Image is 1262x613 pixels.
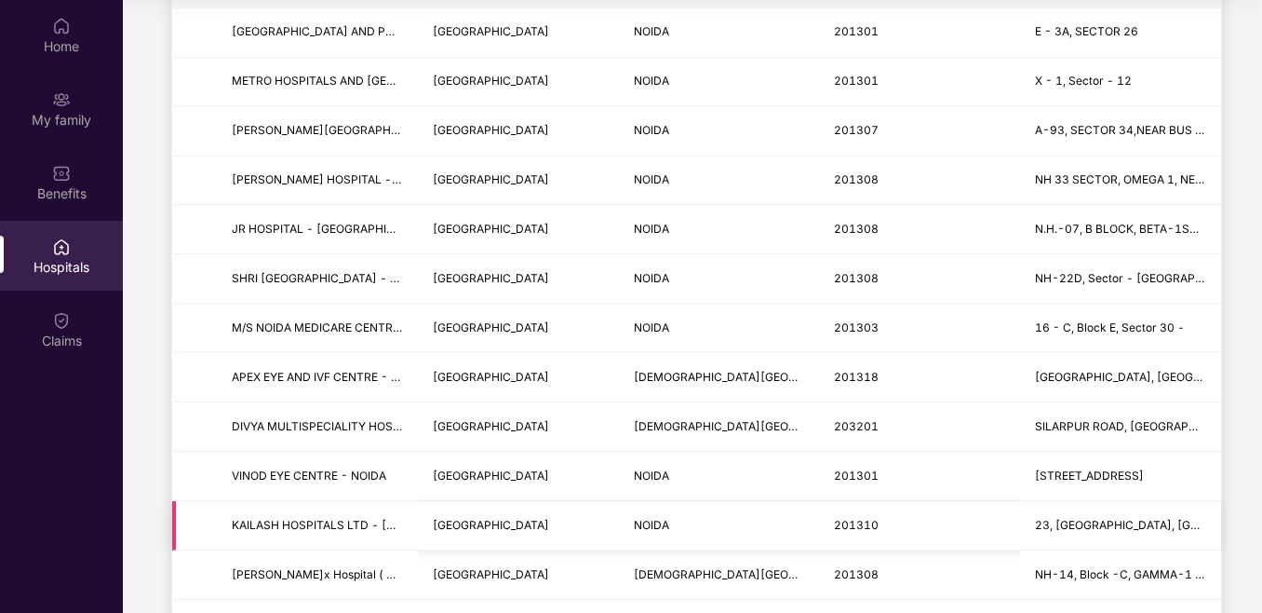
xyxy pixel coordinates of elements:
td: NOIDA [619,157,820,206]
span: [DEMOGRAPHIC_DATA][GEOGRAPHIC_DATA] [634,419,877,433]
td: UTTAR PRADESH [418,551,619,600]
td: M/S NOIDA MEDICARE CENTRE LTD. - Noida [217,304,418,353]
td: NH 33 SECTOR, OMEGA 1, NEAR YAMUNA AUTHORITY, GRAETER NOIDA, [1020,157,1221,206]
td: NOIDA [619,8,820,58]
span: 201307 [834,123,879,137]
img: svg+xml;base64,PHN2ZyBpZD0iQmVuZWZpdHMiIHhtbG5zPSJodHRwOi8vd3d3LnczLm9yZy8yMDAwL3N2ZyIgd2lkdGg9Ij... [52,164,71,183]
td: A-93, SECTOR 34,NEAR BUS STOP, [1020,107,1221,157]
td: GAUR CITY CENTER, CHAR MURTI, GREATER NOIDA [1020,353,1221,402]
td: VINOD EYE CENTRE - NOIDA [217,452,418,501]
td: DIVYA MULTISPECIALITY HOSPITAL - GAUTAM BUDH NAGAR (GREATER NOIDA) [217,402,418,452]
span: [GEOGRAPHIC_DATA] [433,370,549,384]
td: UTTAR PRADESH [418,8,619,58]
span: NOIDA [634,123,669,137]
td: NH-14, Block -C, GAMMA-1 Greater Noida [1020,551,1221,600]
td: KAILASH HOSPITALS LTD - GREATER NOIDA [217,501,418,551]
td: METRO HOSPITALS AND HEART INSTITUTE - Noida [217,58,418,107]
td: NOIDA [619,205,820,254]
td: GAUTAM BUDDHA NAGAR [619,551,820,600]
td: NOIDA [619,254,820,304]
span: [GEOGRAPHIC_DATA] [433,567,549,581]
td: 23, Institutional Area, Greater Noida - [1020,501,1221,551]
span: E - 3A, SECTOR 26 [1035,24,1138,38]
td: NOIDA [619,107,820,157]
span: [GEOGRAPHIC_DATA] [433,518,549,532]
td: UTTAR PRADESH [418,304,619,353]
span: M/S NOIDA MEDICARE CENTRE LTD. - [GEOGRAPHIC_DATA] [232,320,556,334]
span: SHRI [GEOGRAPHIC_DATA] - [GEOGRAPHIC_DATA] [232,271,506,285]
span: 16 - C, Block E, Sector 30 - [1035,320,1185,334]
span: NOIDA [634,320,669,334]
td: E - 3A, SECTOR 26 [1020,8,1221,58]
td: UTTAR PRADESH [418,157,619,206]
td: UTTAR PRADESH [418,205,619,254]
td: UTTAR PRADESH [418,58,619,107]
img: svg+xml;base64,PHN2ZyBpZD0iSG9zcGl0YWxzIiB4bWxucz0iaHR0cDovL3d3dy53My5vcmcvMjAwMC9zdmciIHdpZHRoPS... [52,238,71,256]
span: 201301 [834,74,879,88]
span: 203201 [834,419,879,433]
span: A-93, SECTOR 34,NEAR BUS STOP, [1035,123,1228,137]
span: 201310 [834,518,879,532]
td: NOIDA [619,501,820,551]
span: NOIDA [634,74,669,88]
span: 201308 [834,271,879,285]
td: UTTAR PRADESH [418,501,619,551]
td: SILARPUR ROAD, DANKAUR, GREATER NOIDA DISTT. [1020,402,1221,452]
span: [PERSON_NAME] HOSPITAL - [PERSON_NAME] NOIDA [232,172,525,186]
span: [GEOGRAPHIC_DATA] AND POST [GEOGRAPHIC_DATA] [232,24,528,38]
span: NOIDA [634,24,669,38]
span: APEX EYE AND IVF CENTRE - GREATER NOIDA [232,370,479,384]
td: UTTAR PRADESH [418,452,619,501]
span: 201308 [834,172,879,186]
td: ICARE EYE HOSPITAL AND POST GRADUATE INSTITUTE - NOIDA [217,8,418,58]
span: [GEOGRAPHIC_DATA] [433,320,549,334]
td: X - 1, Sector - 12 [1020,58,1221,107]
td: NOIDA [619,304,820,353]
span: [DEMOGRAPHIC_DATA][GEOGRAPHIC_DATA] [634,370,877,384]
span: [GEOGRAPHIC_DATA] [433,419,549,433]
span: 201301 [834,469,879,483]
td: JR HOSPITAL - NOIDA [217,205,418,254]
span: NOIDA [634,172,669,186]
span: NOIDA [634,271,669,285]
td: UTTAR PRADESH [418,402,619,452]
span: VINOD EYE CENTRE - NOIDA [232,469,386,483]
span: [GEOGRAPHIC_DATA] [433,24,549,38]
td: NH-22D, Sector - TAU, Swarn Nagri Gautam Budh Nagar [1020,254,1221,304]
img: svg+xml;base64,PHN2ZyBpZD0iQ2xhaW0iIHhtbG5zPSJodHRwOi8vd3d3LnczLm9yZy8yMDAwL3N2ZyIgd2lkdGg9IjIwIi... [52,311,71,330]
span: 201308 [834,222,879,236]
span: [GEOGRAPHIC_DATA] [433,271,549,285]
span: 201308 [834,567,879,581]
td: UTTAR PRADESH [418,353,619,402]
span: [GEOGRAPHIC_DATA] [433,222,549,236]
span: [GEOGRAPHIC_DATA] [433,172,549,186]
td: Felix Hospital ( A unit of felix Healthcare Private limited) [217,551,418,600]
span: 201318 [834,370,879,384]
td: MANAS HOSPITAL - NOIDA [217,107,418,157]
span: [GEOGRAPHIC_DATA] [433,123,549,137]
td: SHRI KRISHNA LIFE LINE HOSPITAL - Noida [217,254,418,304]
span: JR HOSPITAL - [GEOGRAPHIC_DATA] [232,222,433,236]
td: GAUTAM BUDDHA NAGAR [619,353,820,402]
span: NOIDA [634,222,669,236]
span: [GEOGRAPHIC_DATA] [433,74,549,88]
span: [DEMOGRAPHIC_DATA][GEOGRAPHIC_DATA] [634,567,877,581]
img: svg+xml;base64,PHN2ZyB3aWR0aD0iMjAiIGhlaWdodD0iMjAiIHZpZXdCb3g9IjAgMCAyMCAyMCIgZmlsbD0ibm9uZSIgeG... [52,90,71,109]
td: UTTAR PRADESH [418,254,619,304]
td: GAUTAM BUDDHA NAGAR [619,402,820,452]
td: N.H.-07, B BLOCK, BETA-1ST, GREATER NOIDA,NEAR JAGAT FARMS, [1020,205,1221,254]
span: 201301 [834,24,879,38]
td: APEX EYE AND IVF CENTRE - GREATER NOIDA [217,353,418,402]
span: KAILASH HOSPITALS LTD - [GEOGRAPHIC_DATA] [232,518,498,532]
td: UTTAR PRADESH [418,107,619,157]
span: [GEOGRAPHIC_DATA] [433,469,549,483]
span: METRO HOSPITALS AND [GEOGRAPHIC_DATA] - [GEOGRAPHIC_DATA] [232,74,612,88]
td: A-67 GATE NO -7 SECTOR 46 NOIDA [1020,452,1221,501]
img: svg+xml;base64,PHN2ZyBpZD0iSG9tZSIgeG1sbnM9Imh0dHA6Ly93d3cudzMub3JnLzIwMDAvc3ZnIiB3aWR0aD0iMjAiIG... [52,17,71,35]
span: [PERSON_NAME]x Hospital ( A unit of[PERSON_NAME]x Healthcare Private limited) [232,567,673,581]
span: [PERSON_NAME][GEOGRAPHIC_DATA] - [GEOGRAPHIC_DATA] [232,123,570,137]
span: 201303 [834,320,879,334]
td: 16 - C, Block E, Sector 30 - [1020,304,1221,353]
span: X - 1, Sector - 12 [1035,74,1132,88]
td: NOIDA [619,58,820,107]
